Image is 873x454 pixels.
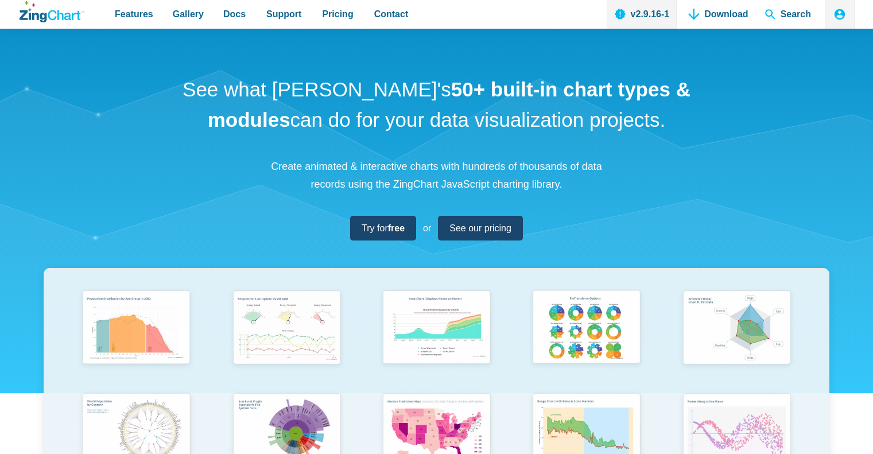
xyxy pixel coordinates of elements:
img: Area Chart (Displays Nodes on Hover) [377,286,496,371]
a: See our pricing [438,216,523,240]
a: ZingChart Logo. Click to return to the homepage [20,1,84,22]
img: Pie Transform Options [526,286,646,371]
a: Try forfree [350,216,416,240]
span: See our pricing [449,220,511,236]
span: Gallery [173,6,204,22]
a: Pie Transform Options [511,286,661,389]
span: Contact [374,6,409,22]
a: Area Chart (Displays Nodes on Hover) [362,286,511,389]
strong: 50+ built-in chart types & modules [208,78,690,131]
img: Population Distribution by Age Group in 2052 [76,286,196,371]
span: Features [115,6,153,22]
span: Docs [223,6,246,22]
span: Support [266,6,301,22]
span: Try for [362,220,405,236]
p: Create animated & interactive charts with hundreds of thousands of data records using the ZingCha... [265,158,609,193]
a: Animated Radar Chart ft. Pet Data [662,286,812,389]
span: Pricing [322,6,353,22]
img: Animated Radar Chart ft. Pet Data [677,286,797,371]
span: or [423,220,431,236]
strong: free [388,223,405,233]
img: Responsive Live Update Dashboard [227,286,347,371]
a: Population Distribution by Age Group in 2052 [61,286,211,389]
h1: See what [PERSON_NAME]'s can do for your data visualization projects. [179,75,695,135]
a: Responsive Live Update Dashboard [211,286,361,389]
